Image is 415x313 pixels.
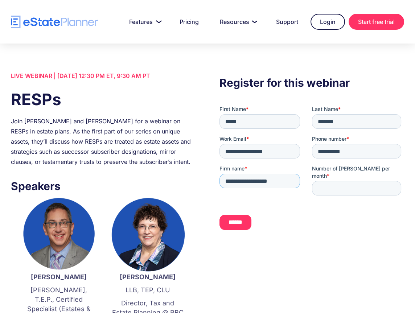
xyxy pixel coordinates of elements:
[219,74,404,91] h3: Register for this webinar
[171,15,207,29] a: Pricing
[11,116,196,167] div: Join [PERSON_NAME] and [PERSON_NAME] for a webinar on RESPs in estate plans. As the first part of...
[120,273,176,281] strong: [PERSON_NAME]
[11,16,98,28] a: home
[311,14,345,30] a: Login
[219,106,404,235] iframe: To enrich screen reader interactions, please activate Accessibility in Grammarly extension settings
[111,285,185,295] p: LLB, TEP, CLU
[11,178,196,194] h3: Speakers
[267,15,307,29] a: Support
[211,15,264,29] a: Resources
[11,88,196,111] h1: RESPs
[31,273,87,281] strong: [PERSON_NAME]
[349,14,404,30] a: Start free trial
[120,15,167,29] a: Features
[11,71,196,81] div: LIVE WEBINAR | [DATE] 12:30 PM ET, 9:30 AM PT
